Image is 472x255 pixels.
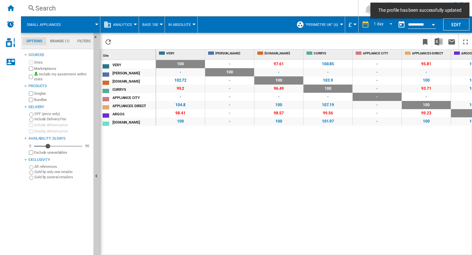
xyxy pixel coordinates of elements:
span: 98.41 [156,109,205,117]
span: £ [348,21,352,28]
span: 100 [402,76,451,85]
span: 93.71 [402,85,451,93]
span: CURRYS [314,51,351,53]
span: 101.97 [304,117,352,126]
input: Sites [29,60,33,65]
span: - [205,109,254,117]
span: Small appliances [27,23,61,27]
span: - [304,93,352,101]
span: - [156,93,205,101]
button: md-calendar [395,18,408,31]
img: mysite-bg-18x18.png [34,72,38,76]
md-tab-item: Brands (1) [46,37,73,45]
img: alerts-logo.svg [7,20,14,28]
span: APPLIANCES DIRECT [412,51,449,53]
span: 104.8 [156,101,205,109]
label: Bundles [34,97,91,102]
span: 97.61 [254,60,303,68]
md-tab-item: Options [23,37,46,45]
div: Sort None [102,49,156,60]
input: Bundles [29,98,33,102]
label: Include my assortment within stats [34,72,91,82]
label: Display delivery price [34,129,91,134]
span: - [353,93,402,101]
div: 1 day [374,22,383,26]
input: Sold by several retailers [29,176,33,180]
span: - [205,85,254,93]
span: VERY [166,51,204,53]
div: "perimètre UK" (6) [296,16,342,33]
button: Base 100 [142,16,161,33]
span: - [205,76,254,85]
button: Bookmark this report [419,34,432,49]
input: Display delivery price [29,150,33,155]
span: - [205,93,254,101]
input: Sold by only one retailer [29,170,33,175]
span: 100 [205,68,254,76]
button: Edit [443,18,469,30]
div: [DOMAIN_NAME] [112,118,155,125]
label: Exclude unavailables [34,150,91,155]
input: OFF (price only) [29,112,33,117]
label: Sites [34,60,91,65]
span: - [353,76,402,85]
span: - [304,68,352,76]
div: Exclusivity [29,157,91,163]
label: Include delivery price [34,123,91,128]
div: APPLIANCES DIRECT [403,49,451,58]
div: Site Sort None [102,49,156,60]
div: VERY [157,49,205,58]
span: Base 100 [142,23,158,27]
span: APPLIANCE CITY [363,51,400,53]
span: 102.72 [156,76,205,85]
div: [DOMAIN_NAME] [112,77,155,84]
button: Send this report by email [445,34,458,49]
div: Analytics [104,16,135,33]
img: cosmetic-logo.svg [6,38,15,47]
label: Marketplaces [34,66,91,71]
div: In Absolute [168,16,194,33]
div: Products [29,84,91,89]
button: Open calendar [427,18,439,29]
span: Site [103,54,108,57]
span: - [353,101,402,109]
div: [PERSON_NAME] [206,49,254,58]
div: [PERSON_NAME] [112,69,155,76]
span: [DOMAIN_NAME] [265,51,302,53]
span: 100 [402,101,451,109]
div: Search [35,4,341,13]
span: 98.57 [254,109,303,117]
span: - [353,85,402,93]
label: OFF (price only) [34,111,91,116]
span: The profile has been successfully updated [376,7,463,14]
button: "perimètre UK" (6) [305,16,342,33]
label: Include Delivery Fee [34,117,91,122]
span: 100 [156,117,205,126]
div: ARGOS [112,110,155,117]
button: Hide [93,33,101,45]
div: Small appliances [24,16,97,33]
md-tab-item: Filters [73,37,95,45]
span: - [353,68,402,76]
button: Small appliances [27,16,68,33]
span: 100 [156,60,205,68]
span: In Absolute [168,23,191,27]
input: Include delivery price [29,123,33,127]
span: - [205,117,254,126]
span: - [353,109,402,117]
md-select: REPORTS.WIZARD.STEPS.REPORT.STEPS.REPORT_OPTIONS.PERIOD: 1 day [373,19,395,30]
div: £ [348,16,355,33]
button: Analytics [113,16,135,33]
button: Download in Excel [432,34,445,49]
span: - [353,60,402,68]
md-slider: Availability [34,143,82,149]
span: 95.81 [402,60,451,68]
span: 100 [254,76,303,85]
span: 103.9 [304,76,352,85]
label: Sold by only one retailer [34,169,91,174]
div: CURRYS [112,86,155,92]
label: All references [34,164,91,169]
input: All references [29,165,33,169]
img: excel-24x24.png [435,38,442,46]
span: - [254,68,303,76]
